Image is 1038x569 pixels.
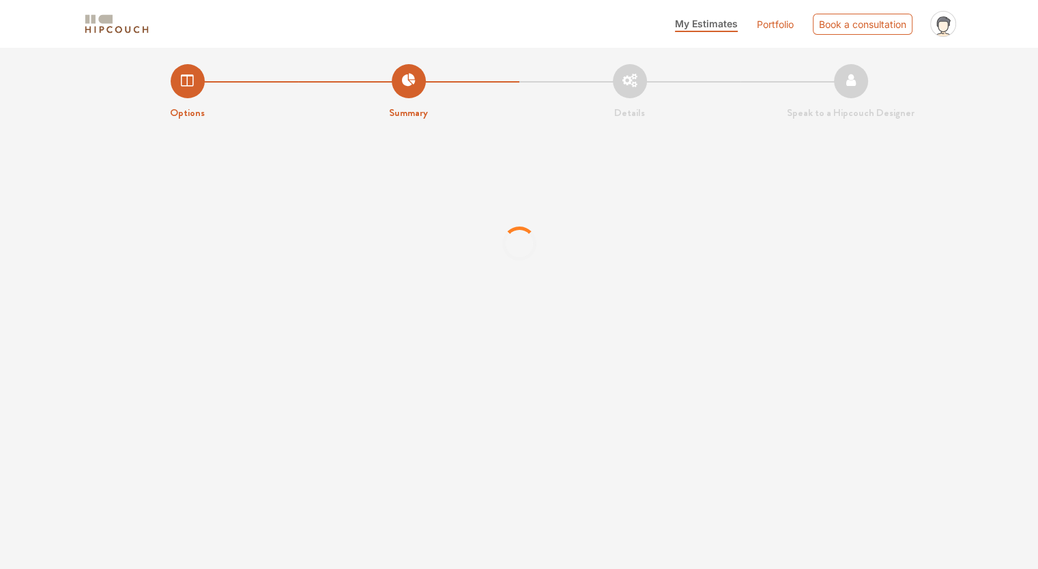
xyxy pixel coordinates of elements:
[787,105,914,120] strong: Speak to a Hipcouch Designer
[757,17,794,31] a: Portfolio
[83,9,151,40] span: logo-horizontal.svg
[813,14,912,35] div: Book a consultation
[614,105,645,120] strong: Details
[389,105,428,120] strong: Summary
[170,105,205,120] strong: Options
[675,18,738,29] span: My Estimates
[83,12,151,36] img: logo-horizontal.svg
